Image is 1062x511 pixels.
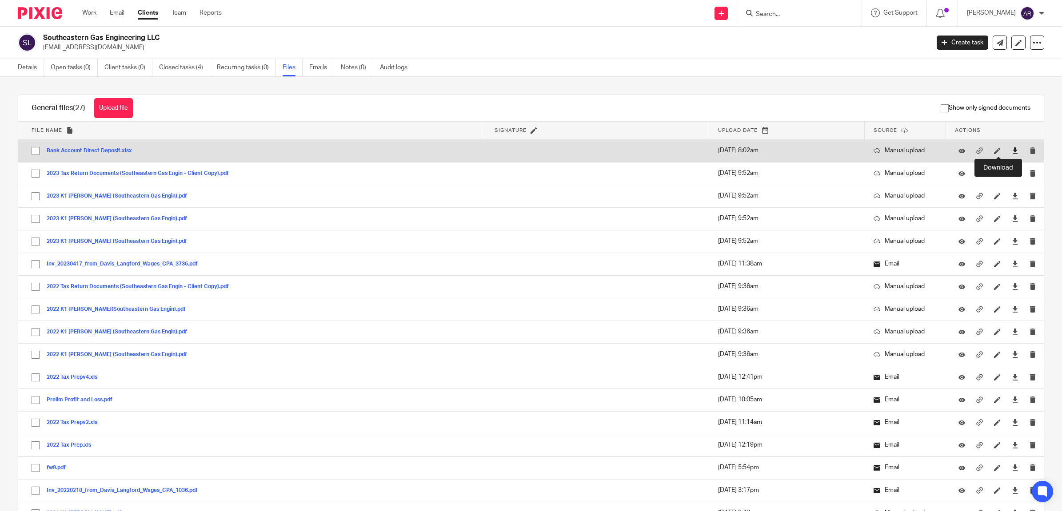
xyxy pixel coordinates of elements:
a: Download [1012,372,1018,381]
a: Clients [138,8,158,17]
p: [DATE] 9:52am [718,237,856,246]
p: [DATE] 11:14am [718,418,856,427]
button: Upload file [94,98,133,118]
a: Download [1012,191,1018,200]
p: [DATE] 8:02am [718,146,856,155]
a: Team [172,8,186,17]
p: [DATE] 3:17pm [718,486,856,495]
a: Download [1012,282,1018,291]
a: Reports [200,8,222,17]
a: Download [1012,395,1018,404]
button: 2023 K1 [PERSON_NAME] (Southeastern Gas Engin).pdf [47,193,194,199]
button: 2023 K1 [PERSON_NAME] (Southeastern Gas Engin).pdf [47,216,194,222]
a: Download [1012,259,1018,268]
p: Manual upload [874,327,937,336]
a: Download [1012,327,1018,336]
p: [DATE] 12:41pm [718,372,856,381]
input: Select [27,482,44,499]
input: Search [755,11,835,19]
a: Download [1012,440,1018,449]
p: Manual upload [874,169,937,178]
p: [DATE] 12:19pm [718,440,856,449]
p: Email [874,395,937,404]
button: Prelim Profit and Loss.pdf [47,397,119,403]
span: Get Support [883,10,918,16]
p: Manual upload [874,191,937,200]
a: Client tasks (0) [104,59,152,76]
p: [DATE] 5:54pm [718,463,856,472]
p: Manual upload [874,214,937,223]
a: Create task [937,36,988,50]
a: Open tasks (0) [51,59,98,76]
p: Email [874,440,937,449]
span: Actions [955,128,981,133]
button: 2022 K1 [PERSON_NAME] (Southeastern Gas Engin).pdf [47,329,194,335]
img: svg%3E [1020,6,1034,20]
h2: Southeastern Gas Engineering LLC [43,33,747,43]
input: Select [27,346,44,363]
p: [EMAIL_ADDRESS][DOMAIN_NAME] [43,43,923,52]
input: Select [27,369,44,386]
a: Notes (0) [341,59,373,76]
input: Select [27,392,44,408]
button: 2022 K1 [PERSON_NAME](Southeastern Gas Engin).pdf [47,306,192,313]
input: Select [27,210,44,227]
p: Email [874,259,937,268]
img: svg%3E [18,33,36,52]
button: 2022 K1 [PERSON_NAME] (Southeastern Gas Engin).pdf [47,352,194,358]
button: Bank Account Direct Deposit.xlsx [47,148,139,154]
a: Download [1012,237,1018,246]
input: Select [27,301,44,318]
p: Manual upload [874,282,937,291]
a: Download [1012,214,1018,223]
a: Download [1012,486,1018,495]
p: Email [874,486,937,495]
input: Select [27,165,44,182]
a: Work [82,8,96,17]
input: Select [27,143,44,159]
p: Manual upload [874,146,937,155]
span: File name [32,128,62,133]
p: [DATE] 9:36am [718,350,856,359]
button: 2023 K1 [PERSON_NAME] (Southeastern Gas Engin).pdf [47,238,194,245]
button: 2022 Tax Return Documents (Southeastern Gas Engin - Client Copy).pdf [47,284,236,290]
p: [DATE] 11:38am [718,259,856,268]
a: Download [1012,169,1018,178]
span: Source [874,128,897,133]
a: Download [1012,305,1018,313]
a: Recurring tasks (0) [217,59,276,76]
p: [DATE] 9:36am [718,282,856,291]
p: [DATE] 10:05am [718,395,856,404]
p: Email [874,372,937,381]
input: Select [27,437,44,454]
button: 2022 Tax Prepv4.xls [47,374,104,380]
p: Manual upload [874,305,937,313]
span: Upload date [718,128,758,133]
a: Download [1012,418,1018,427]
input: Select [27,324,44,341]
p: [DATE] 9:52am [718,191,856,200]
input: Select [27,233,44,250]
p: [DATE] 9:36am [718,327,856,336]
img: Pixie [18,7,62,19]
a: Closed tasks (4) [159,59,210,76]
button: 2022 Tax Prepv2.xls [47,420,104,426]
p: Email [874,418,937,427]
button: 2023 Tax Return Documents (Southeastern Gas Engin - Client Copy).pdf [47,170,236,177]
p: [DATE] 9:52am [718,169,856,178]
span: Signature [495,128,527,133]
a: Email [110,8,124,17]
p: [DATE] 9:52am [718,214,856,223]
input: Select [27,460,44,476]
button: Inv_20220218_from_Davis_Langford_Wages_CPA_1036.pdf [47,487,204,494]
button: 2022 Tax Prep.xls [47,442,98,448]
p: [DATE] 9:36am [718,305,856,313]
p: Manual upload [874,350,937,359]
p: [PERSON_NAME] [967,8,1016,17]
a: Files [283,59,303,76]
input: Select [27,414,44,431]
span: (27) [73,104,85,111]
a: Emails [309,59,334,76]
p: Email [874,463,937,472]
a: Audit logs [380,59,414,76]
